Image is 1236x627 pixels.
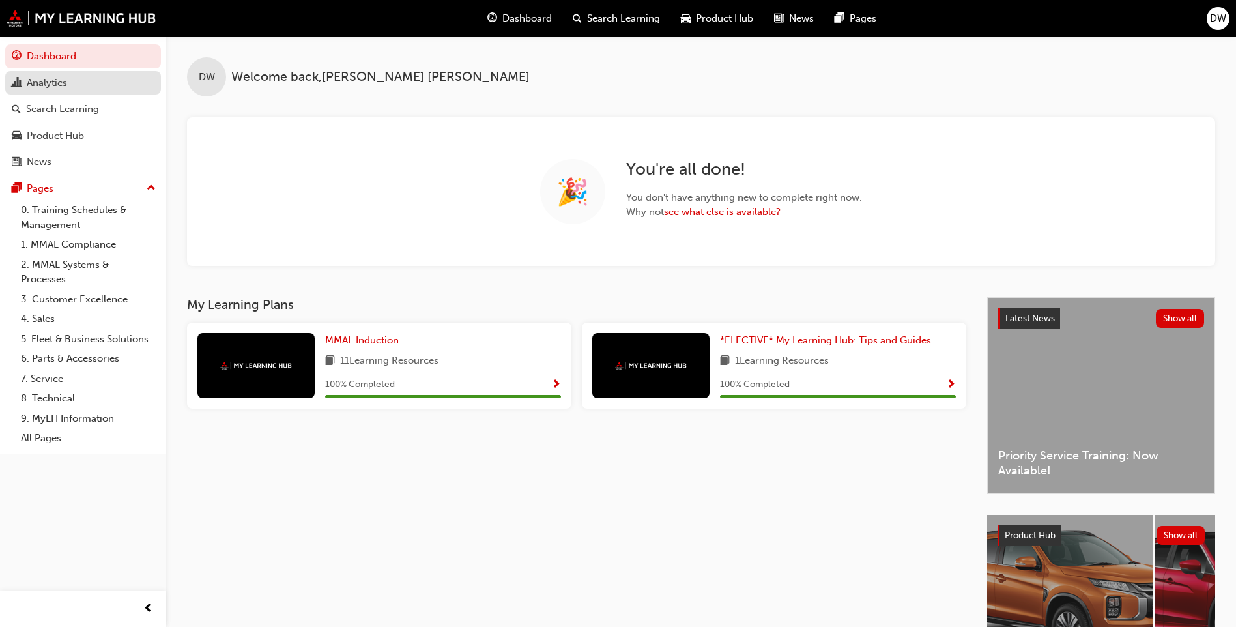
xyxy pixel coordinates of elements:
a: car-iconProduct Hub [670,5,764,32]
span: Search Learning [587,11,660,26]
a: All Pages [16,428,161,448]
button: Pages [5,177,161,201]
a: Analytics [5,71,161,95]
span: DW [1210,11,1226,26]
span: chart-icon [12,78,22,89]
a: 5. Fleet & Business Solutions [16,329,161,349]
a: Latest NewsShow all [998,308,1204,329]
span: guage-icon [12,51,22,63]
div: Pages [27,181,53,196]
span: DW [199,70,215,85]
span: pages-icon [12,183,22,195]
span: prev-icon [143,601,153,617]
span: car-icon [12,130,22,142]
img: mmal [615,362,687,370]
a: Search Learning [5,97,161,121]
span: *ELECTIVE* My Learning Hub: Tips and Guides [720,334,931,346]
span: car-icon [681,10,691,27]
span: up-icon [147,180,156,197]
span: search-icon [12,104,21,115]
button: DW [1207,7,1229,30]
a: 1. MMAL Compliance [16,235,161,255]
button: DashboardAnalyticsSearch LearningProduct HubNews [5,42,161,177]
span: News [789,11,814,26]
span: news-icon [774,10,784,27]
span: Dashboard [502,11,552,26]
img: mmal [7,10,156,27]
span: book-icon [720,353,730,370]
span: Pages [850,11,876,26]
a: pages-iconPages [824,5,887,32]
span: Welcome back , [PERSON_NAME] [PERSON_NAME] [231,70,530,85]
span: 100 % Completed [720,377,790,392]
span: pages-icon [835,10,844,27]
a: Latest NewsShow allPriority Service Training: Now Available! [987,297,1215,494]
a: Product HubShow all [998,525,1205,546]
span: Why not [626,205,862,220]
a: MMAL Induction [325,333,404,348]
span: Show Progress [946,379,956,391]
div: Product Hub [27,128,84,143]
a: *ELECTIVE* My Learning Hub: Tips and Guides [720,333,936,348]
a: 7. Service [16,369,161,389]
button: Show Progress [946,377,956,393]
a: 4. Sales [16,309,161,329]
div: Analytics [27,76,67,91]
span: You don ' t have anything new to complete right now. [626,190,862,205]
a: see what else is available? [664,206,781,218]
span: guage-icon [487,10,497,27]
a: 9. MyLH Information [16,409,161,429]
span: 100 % Completed [325,377,395,392]
a: News [5,150,161,174]
h2: You ' re all done! [626,159,862,180]
h3: My Learning Plans [187,297,966,312]
div: Search Learning [26,102,99,117]
a: 6. Parts & Accessories [16,349,161,369]
span: 11 Learning Resources [340,353,438,370]
span: Latest News [1005,313,1055,324]
span: news-icon [12,156,22,168]
a: 0. Training Schedules & Management [16,200,161,235]
span: Product Hub [696,11,753,26]
a: search-iconSearch Learning [562,5,670,32]
span: book-icon [325,353,335,370]
span: Product Hub [1005,530,1056,541]
img: mmal [220,362,292,370]
a: 3. Customer Excellence [16,289,161,310]
a: guage-iconDashboard [477,5,562,32]
a: Dashboard [5,44,161,68]
button: Show all [1156,309,1205,328]
a: 8. Technical [16,388,161,409]
span: 🎉 [556,184,589,199]
a: 2. MMAL Systems & Processes [16,255,161,289]
div: News [27,154,51,169]
a: news-iconNews [764,5,824,32]
span: Show Progress [551,379,561,391]
span: MMAL Induction [325,334,399,346]
span: search-icon [573,10,582,27]
button: Show all [1157,526,1205,545]
button: Show Progress [551,377,561,393]
span: Priority Service Training: Now Available! [998,448,1204,478]
a: Product Hub [5,124,161,148]
span: 1 Learning Resources [735,353,829,370]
